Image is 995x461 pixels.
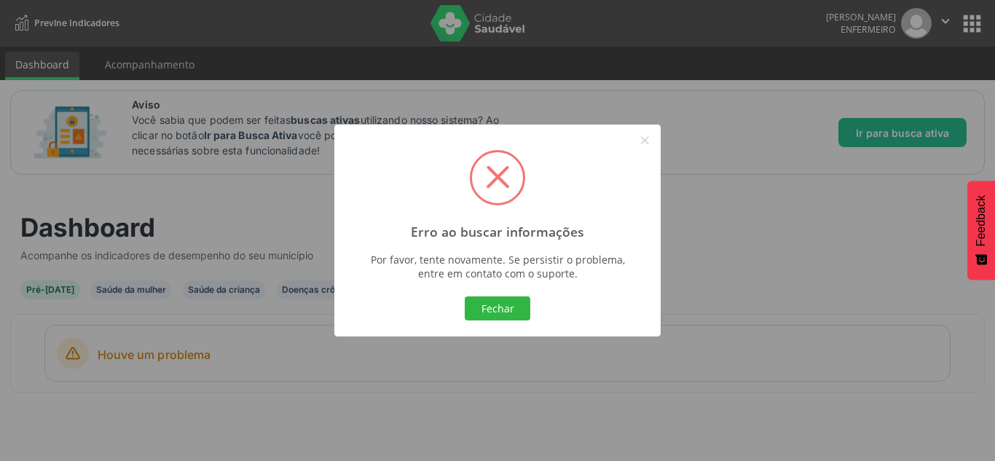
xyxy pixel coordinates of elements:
button: Fechar [465,296,530,321]
div: Por favor, tente novamente. Se persistir o problema, entre em contato com o suporte. [363,253,632,280]
span: Feedback [975,195,988,246]
h2: Erro ao buscar informações [411,224,584,240]
button: Feedback - Mostrar pesquisa [967,181,995,280]
button: Close this dialog [632,128,657,153]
